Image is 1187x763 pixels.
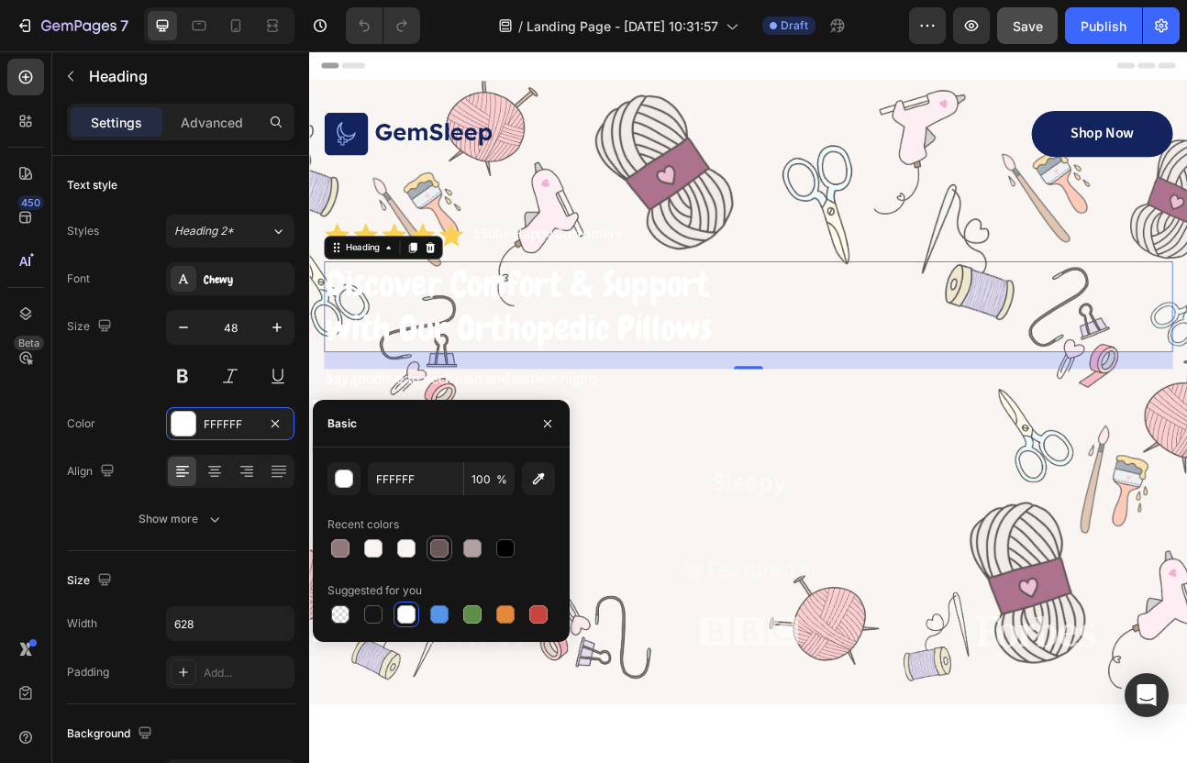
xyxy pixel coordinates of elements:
img: gempages_585562806514877111-bb4a2b8b-8301-49e5-8b5d-46c9733db6b4.png [116,709,266,748]
p: 1500+ Happy Customers [205,219,391,242]
p: Advanced [181,113,243,132]
p: Settings [91,113,142,132]
div: Color [67,415,95,432]
div: Add... [204,665,290,681]
p: Shop Now [954,93,1034,116]
div: Styles [67,223,99,239]
button: Show more [67,503,294,536]
a: Shop Now [905,75,1082,133]
button: Save [997,7,1058,44]
div: Background [67,722,156,746]
div: Size [67,569,116,593]
div: Chewy [204,271,290,288]
div: Size [67,315,116,339]
button: Heading 2* [166,215,294,248]
a: GET YOURS NOW [18,470,294,538]
div: Publish [1081,17,1126,36]
p: As Featured In [20,633,1081,669]
div: Undo/Redo [346,7,420,44]
span: Heading 2* [174,223,234,239]
div: Align [67,459,118,484]
p: 7 [120,15,128,37]
p: Say goodbye to neck pain and restless nights [20,401,1081,424]
h1: Discover Comfort & Support with Our Orthopedic Pillows [18,264,594,378]
div: Open Intercom Messenger [1125,673,1169,717]
span: Save [1013,18,1043,34]
img: gempages_585562806514877111-971e87dd-3b7f-43a7-94b6-a2c17ed2d4b4.png [827,706,993,749]
span: / [518,17,523,36]
button: Publish [1065,7,1142,44]
div: Heading [41,238,92,255]
div: FFFFFF [204,416,257,433]
span: % [496,471,507,488]
div: Width [67,615,97,632]
div: Font [67,271,90,287]
input: Eg: FFFFFF [368,462,463,495]
span: Landing Page - [DATE] 10:31:57 [527,17,718,36]
div: Show more [139,510,224,528]
img: gempages_585562806514877111-b6ea579f-33d2-4dd5-9c2b-25dc24778f26.png [487,700,615,757]
div: Padding [67,664,109,680]
p: GET YOURS NOW [84,492,229,517]
input: Auto [167,607,294,640]
div: Beta [14,336,44,350]
span: Draft [781,17,808,34]
div: Text style [67,177,117,194]
div: 450 [17,195,44,210]
iframe: Design area [309,51,1187,763]
div: Basic [327,415,357,432]
p: Sleepy [20,522,1081,562]
div: Suggested for you [327,582,422,599]
button: 7 [7,7,137,44]
p: Heading [89,65,287,87]
div: Recent colors [327,516,399,533]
